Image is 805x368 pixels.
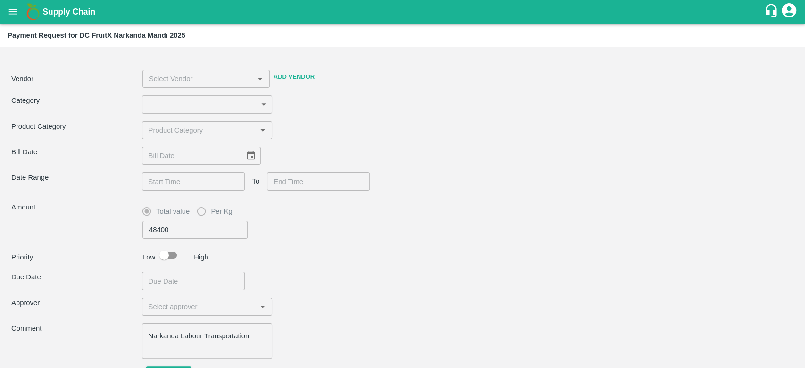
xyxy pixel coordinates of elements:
[42,5,764,18] a: Supply Chain
[142,172,238,190] input: Choose date
[257,301,269,313] button: Open
[156,206,190,217] span: Total value
[8,32,185,39] b: Payment Request for DC FruitX Narkanda Mandi 2025
[11,272,142,282] p: Due Date
[145,124,254,136] input: Product Category
[252,176,260,186] span: To
[11,298,142,308] p: Approver
[11,323,142,334] p: Comment
[11,202,139,212] p: Amount
[145,73,239,85] input: Select Vendor
[142,147,238,165] input: Bill Date
[11,121,142,132] p: Product Category
[11,172,142,183] p: Date Range
[254,73,266,85] button: Open
[42,7,95,17] b: Supply Chain
[11,74,139,84] p: Vendor
[145,301,254,313] input: Select approver
[11,147,142,157] p: Bill Date
[142,252,155,262] p: Low
[780,2,797,22] div: account of current user
[270,69,318,85] button: Add Vendor
[242,147,260,165] button: Choose date
[11,95,142,106] p: Category
[257,124,269,136] button: Open
[764,3,780,20] div: customer-support
[2,1,24,23] button: open drawer
[142,272,238,290] input: Choose date
[24,2,42,21] img: logo
[211,206,232,217] span: Per Kg
[142,202,240,221] div: payment_amount_type
[11,252,139,262] p: Priority
[194,252,208,262] p: High
[142,221,248,239] input: Amount
[267,172,363,190] input: Choose date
